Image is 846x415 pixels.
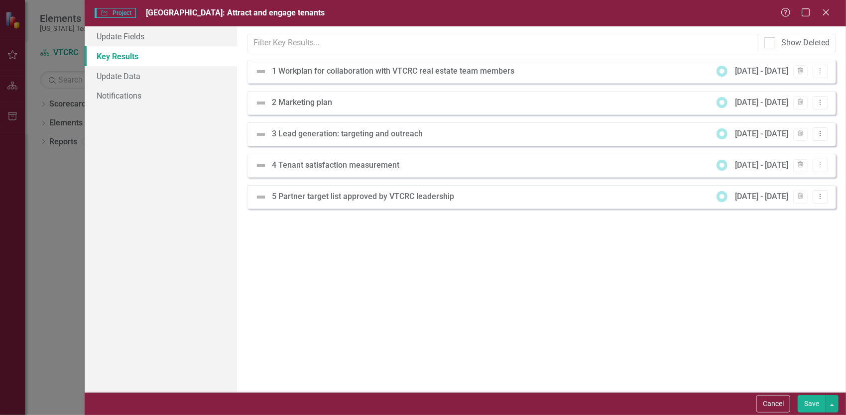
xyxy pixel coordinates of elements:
img: Not Defined [255,191,267,203]
div: 5 Partner target list approved by VTCRC leadership [272,191,459,203]
div: [DATE] - [DATE] [735,97,788,108]
img: Not Defined [255,128,267,140]
a: Update Data [85,66,237,86]
a: Notifications [85,86,237,105]
span: Project [95,8,136,18]
img: Not Defined [255,66,267,78]
button: Cancel [756,395,790,413]
div: 3 Lead generation: targeting and outreach [272,128,428,140]
a: Key Results [85,46,237,66]
button: Save [798,395,826,413]
div: 2 Marketing plan [272,97,337,108]
img: Not Defined [255,160,267,172]
div: [DATE] - [DATE] [735,128,788,140]
div: [DATE] - [DATE] [735,191,788,203]
div: Show Deleted [781,37,830,49]
img: Not Defined [255,97,267,109]
div: [DATE] - [DATE] [735,66,788,77]
input: Filter Key Results... [247,34,758,52]
div: 4 Tenant satisfaction measurement [272,160,404,171]
span: [GEOGRAPHIC_DATA]: Attract and engage tenants [146,8,325,17]
div: 1 Workplan for collaboration with VTCRC real estate team members [272,66,519,77]
a: Update Fields [85,26,237,46]
div: [DATE] - [DATE] [735,160,788,171]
